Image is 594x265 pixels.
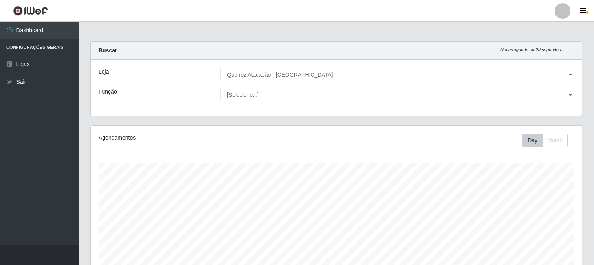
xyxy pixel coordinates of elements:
button: Month [542,134,568,147]
div: Agendamentos [99,134,290,142]
div: First group [522,134,568,147]
label: Loja [99,68,109,76]
img: CoreUI Logo [13,6,48,16]
strong: Buscar [99,47,117,53]
button: Day [522,134,543,147]
i: Recarregando em 29 segundos... [500,47,565,52]
label: Função [99,88,117,96]
div: Toolbar with button groups [522,134,574,147]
